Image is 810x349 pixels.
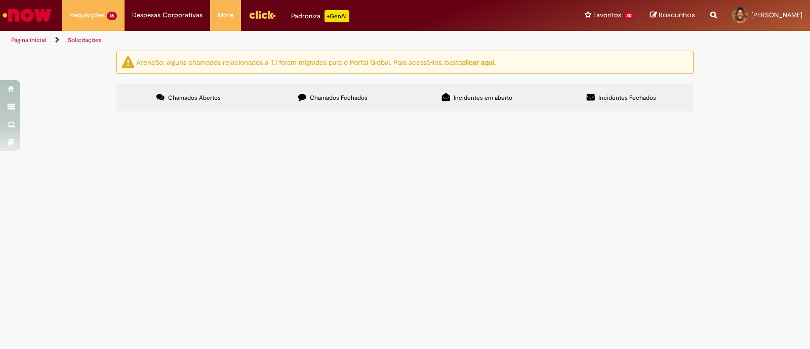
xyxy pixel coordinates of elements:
[168,94,221,102] span: Chamados Abertos
[8,31,533,50] ul: Trilhas de página
[462,57,496,66] a: clicar aqui.
[325,10,349,22] p: +GenAi
[249,7,276,22] img: click_logo_yellow_360x200.png
[623,12,635,20] span: 30
[68,36,102,44] a: Solicitações
[659,10,695,20] span: Rascunhos
[650,11,695,20] a: Rascunhos
[107,12,117,20] span: 16
[136,57,496,66] ng-bind-html: Atenção: alguns chamados relacionados a T.I foram migrados para o Portal Global. Para acessá-los,...
[1,5,53,25] img: ServiceNow
[593,10,621,20] span: Favoritos
[310,94,368,102] span: Chamados Fechados
[454,94,512,102] span: Incidentes em aberto
[218,10,233,20] span: More
[69,10,105,20] span: Requisições
[751,11,802,19] span: [PERSON_NAME]
[598,94,656,102] span: Incidentes Fechados
[11,36,46,44] a: Página inicial
[291,10,349,22] div: Padroniza
[132,10,202,20] span: Despesas Corporativas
